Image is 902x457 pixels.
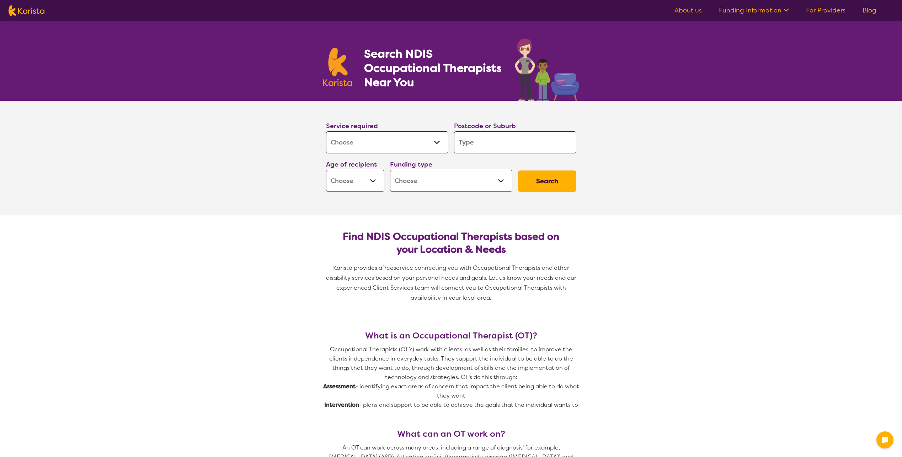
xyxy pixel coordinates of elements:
h3: What can an OT work on? [323,429,579,439]
h3: What is an Occupational Therapist (OT)? [323,331,579,341]
label: Funding type [390,160,432,169]
p: - identifying exact areas of concern that impact the client being able to do what they want [323,382,579,400]
label: Age of recipient [326,160,377,169]
strong: Assessment [323,383,356,390]
label: Service required [326,122,378,130]
a: Blog [863,6,876,15]
span: free [382,264,394,272]
label: Postcode or Suburb [454,122,516,130]
button: Search [518,170,576,192]
a: For Providers [806,6,845,15]
p: - plans and support to be able to achieve the goals that the individual wants to [323,400,579,410]
img: occupational-therapy [515,38,579,101]
h1: Search NDIS Occupational Therapists Near You [364,47,502,89]
img: Karista logo [9,5,44,16]
strong: Intervention [324,401,359,409]
a: Funding Information [719,6,789,15]
span: service connecting you with Occupational Therapists and other disability services based on your p... [326,264,578,301]
img: Karista logo [323,48,352,86]
input: Type [454,131,576,153]
a: About us [674,6,702,15]
h2: Find NDIS Occupational Therapists based on your Location & Needs [332,230,571,256]
p: Occupational Therapists (OT’s) work with clients, as well as their families, to improve the clien... [323,345,579,382]
span: Karista provides a [333,264,382,272]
